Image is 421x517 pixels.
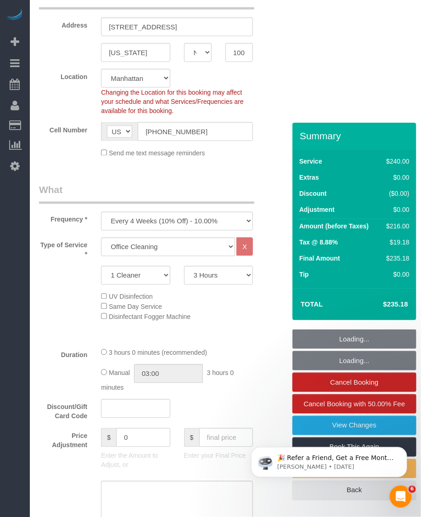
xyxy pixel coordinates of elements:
a: View Changes [292,416,416,435]
span: 6 [409,486,416,493]
span: Changing the Location for this booking may affect your schedule and what Services/Frequencies are... [101,89,244,114]
label: Discount [299,189,327,198]
label: Address [32,17,94,30]
div: $235.18 [383,254,410,263]
legend: What [39,183,254,204]
p: Enter your Final Price [184,451,253,460]
label: Tip [299,270,309,279]
div: $240.00 [383,157,410,166]
div: $0.00 [383,270,410,279]
span: Manual [109,369,130,377]
label: Cell Number [32,122,94,135]
iframe: Intercom live chat [390,486,412,508]
label: Frequency * [32,212,94,224]
p: Enter the Amount to Adjust, or [101,451,170,470]
div: $0.00 [383,173,410,182]
input: City [101,43,170,62]
span: Send me text message reminders [109,150,205,157]
strong: Total [301,300,323,308]
label: Tax @ 8.88% [299,238,338,247]
label: Location [32,69,94,81]
input: Cell Number [138,122,253,141]
span: 3 hours 0 minutes (recommended) [109,349,207,357]
label: Adjustment [299,205,335,214]
a: Cancel Booking with 50.00% Fee [292,394,416,414]
span: $ [101,428,116,447]
label: Extras [299,173,319,182]
span: Cancel Booking with 50.00% Fee [304,400,405,408]
label: Price Adjustment [32,428,94,450]
div: $19.18 [383,238,410,247]
h4: $235.18 [356,301,408,308]
span: Same Day Service [109,303,162,311]
h3: Summary [300,131,412,141]
input: final price [199,428,253,447]
label: Discount/Gift Card Code [32,399,94,421]
a: Cancel Booking [292,373,416,392]
label: Type of Service * [32,238,94,259]
label: Duration [32,347,94,360]
img: Automaid Logo [6,9,24,22]
label: Service [299,157,322,166]
div: ($0.00) [383,189,410,198]
iframe: Intercom notifications message [237,428,421,492]
div: $0.00 [383,205,410,214]
span: $ [184,428,199,447]
label: Amount (before Taxes) [299,222,369,231]
div: $216.00 [383,222,410,231]
input: Zip Code [225,43,253,62]
span: Disinfectant Fogger Machine [109,313,191,321]
label: Final Amount [299,254,340,263]
span: UV Disinfection [109,293,153,301]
